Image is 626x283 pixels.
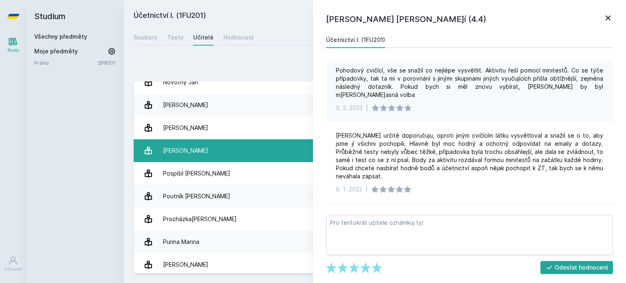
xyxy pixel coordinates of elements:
div: | [366,104,368,112]
h2: Účetnictví I. (1FU201) [134,10,525,23]
div: Novotný Jan [163,74,198,90]
div: | [366,185,368,193]
a: Právo [34,59,98,67]
a: [PERSON_NAME] 1 hodnocení 3.0 [134,116,616,139]
a: Testy [167,29,183,46]
div: Uživatel [4,266,22,272]
a: [PERSON_NAME] 35 hodnocení 4.7 [134,94,616,116]
a: Pospíšil [PERSON_NAME] 5 hodnocení 2.2 [134,162,616,185]
a: Study [2,33,24,57]
div: [PERSON_NAME] určitě doporučuju, oproti jiným cvičícím látku vysvětloval a snažil se o to, aby js... [336,132,603,180]
a: [PERSON_NAME] 27 hodnocení 3.9 [134,139,616,162]
a: Učitelé [193,29,214,46]
a: Všechny předměty [34,33,87,40]
div: Purina Marina [163,234,199,250]
div: [PERSON_NAME] [163,97,208,113]
div: 6. 1. 2022 [336,185,362,193]
a: Purina Marina 7 hodnocení 4.3 [134,230,616,253]
a: Soubory [134,29,157,46]
div: Hodnocení [223,33,253,42]
a: Uživatel [2,252,24,276]
div: 5. 2. 2023 [336,104,363,112]
div: Pospíšil [PERSON_NAME] [163,165,230,182]
div: Study [7,47,19,53]
a: Novotný Jan 4 hodnocení 3.0 [134,71,616,94]
a: Hodnocení [223,29,253,46]
a: Poutník [PERSON_NAME] 4 hodnocení 4.8 [134,185,616,208]
div: [PERSON_NAME] [163,120,208,136]
div: Testy [167,33,183,42]
div: Soubory [134,33,157,42]
a: [PERSON_NAME] 5 hodnocení 3.8 [134,253,616,276]
div: Poutník [PERSON_NAME] [163,188,230,204]
a: 2PR101 [98,59,116,66]
div: Učitelé [193,33,214,42]
div: [PERSON_NAME] [163,257,208,273]
div: Procházka[PERSON_NAME] [163,211,237,227]
div: [PERSON_NAME] [163,143,208,159]
a: Procházka[PERSON_NAME] 35 hodnocení 4.9 [134,208,616,230]
button: Odeslat hodnocení [540,261,613,274]
div: Pohodový cvičící, vše se snažil co nejlépe vysvětlit. Aktivitu řeší pomocí minitestů. Co se týče ... [336,66,603,99]
span: Moje předměty [34,47,78,55]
